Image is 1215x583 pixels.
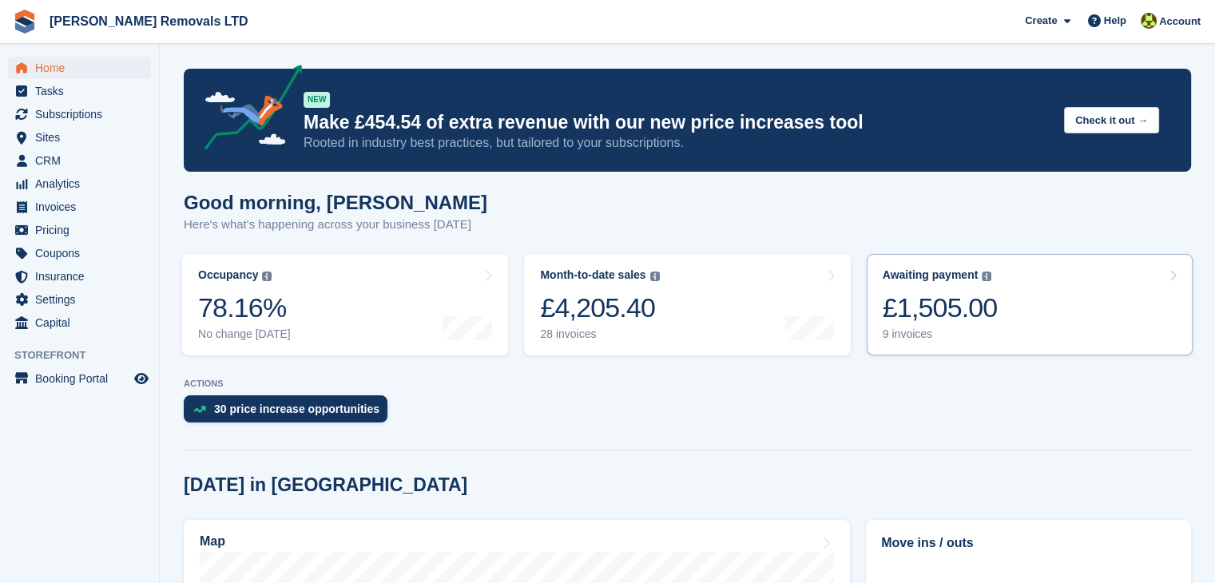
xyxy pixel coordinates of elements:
[304,111,1051,134] p: Make £454.54 of extra revenue with our new price increases tool
[8,219,151,241] a: menu
[184,395,395,430] a: 30 price increase opportunities
[1025,13,1057,29] span: Create
[184,192,487,213] h1: Good morning, [PERSON_NAME]
[883,291,998,324] div: £1,505.00
[8,311,151,334] a: menu
[35,311,131,334] span: Capital
[35,242,131,264] span: Coupons
[304,92,330,108] div: NEW
[132,369,151,388] a: Preview store
[193,406,206,413] img: price_increase_opportunities-93ffe204e8149a01c8c9dc8f82e8f89637d9d84a8eef4429ea346261dce0b2c0.svg
[1064,107,1159,133] button: Check it out →
[35,126,131,149] span: Sites
[8,265,151,288] a: menu
[35,57,131,79] span: Home
[982,272,991,281] img: icon-info-grey-7440780725fd019a000dd9b08b2336e03edf1995a4989e88bcd33f0948082b44.svg
[191,65,303,156] img: price-adjustments-announcement-icon-8257ccfd72463d97f412b2fc003d46551f7dbcb40ab6d574587a9cd5c0d94...
[304,134,1051,152] p: Rooted in industry best practices, but tailored to your subscriptions.
[540,291,659,324] div: £4,205.40
[35,149,131,172] span: CRM
[184,379,1191,389] p: ACTIONS
[867,254,1193,355] a: Awaiting payment £1,505.00 9 invoices
[184,216,487,234] p: Here's what's happening across your business [DATE]
[1141,13,1157,29] img: Sean Glenn
[8,57,151,79] a: menu
[35,196,131,218] span: Invoices
[182,254,508,355] a: Occupancy 78.16% No change [DATE]
[8,149,151,172] a: menu
[650,272,660,281] img: icon-info-grey-7440780725fd019a000dd9b08b2336e03edf1995a4989e88bcd33f0948082b44.svg
[198,268,258,282] div: Occupancy
[184,474,467,496] h2: [DATE] in [GEOGRAPHIC_DATA]
[524,254,850,355] a: Month-to-date sales £4,205.40 28 invoices
[8,196,151,218] a: menu
[35,288,131,311] span: Settings
[35,80,131,102] span: Tasks
[1159,14,1201,30] span: Account
[883,268,979,282] div: Awaiting payment
[8,126,151,149] a: menu
[8,367,151,390] a: menu
[881,533,1176,553] h2: Move ins / outs
[262,272,272,281] img: icon-info-grey-7440780725fd019a000dd9b08b2336e03edf1995a4989e88bcd33f0948082b44.svg
[35,173,131,195] span: Analytics
[198,327,291,341] div: No change [DATE]
[200,534,225,549] h2: Map
[35,103,131,125] span: Subscriptions
[540,327,659,341] div: 28 invoices
[35,265,131,288] span: Insurance
[14,347,159,363] span: Storefront
[43,8,255,34] a: [PERSON_NAME] Removals LTD
[540,268,645,282] div: Month-to-date sales
[13,10,37,34] img: stora-icon-8386f47178a22dfd0bd8f6a31ec36ba5ce8667c1dd55bd0f319d3a0aa187defe.svg
[8,173,151,195] a: menu
[883,327,998,341] div: 9 invoices
[35,219,131,241] span: Pricing
[1104,13,1126,29] span: Help
[8,288,151,311] a: menu
[8,242,151,264] a: menu
[8,80,151,102] a: menu
[8,103,151,125] a: menu
[198,291,291,324] div: 78.16%
[35,367,131,390] span: Booking Portal
[214,403,379,415] div: 30 price increase opportunities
